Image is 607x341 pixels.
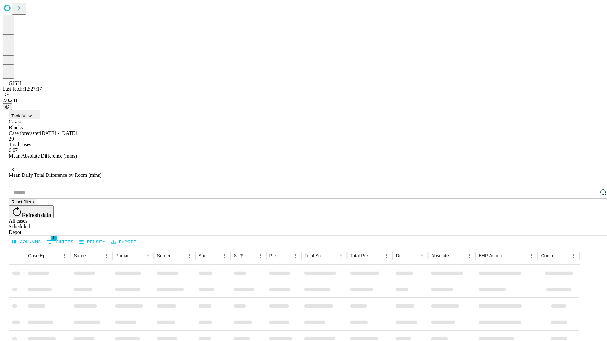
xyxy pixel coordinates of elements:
[304,253,327,258] div: Total Scheduled Duration
[45,237,75,247] button: Show filters
[93,251,102,260] button: Sort
[115,253,134,258] div: Primary Service
[541,253,559,258] div: Comments
[247,251,256,260] button: Sort
[502,251,511,260] button: Sort
[102,251,111,260] button: Menu
[22,212,51,218] span: Refresh data
[9,199,36,205] button: Reset filters
[456,251,465,260] button: Sort
[396,253,408,258] div: Difference
[9,167,14,172] span: 13
[282,251,291,260] button: Sort
[234,253,237,258] div: Scheduled In Room Duration
[560,251,569,260] button: Sort
[382,251,391,260] button: Menu
[9,130,40,136] span: Case forecaster
[144,251,152,260] button: Menu
[291,251,300,260] button: Menu
[40,130,77,136] span: [DATE] - [DATE]
[237,251,246,260] button: Show filters
[337,251,346,260] button: Menu
[52,251,60,260] button: Sort
[176,251,185,260] button: Sort
[110,237,138,247] button: Export
[418,251,426,260] button: Menu
[9,147,18,153] span: 6.07
[9,205,54,218] button: Refresh data
[269,253,282,258] div: Predicted In Room Duration
[11,113,32,118] span: Table View
[350,253,373,258] div: Total Predicted Duration
[199,253,211,258] div: Surgery Date
[431,253,456,258] div: Absolute Difference
[256,251,265,260] button: Menu
[212,251,220,260] button: Sort
[465,251,474,260] button: Menu
[185,251,194,260] button: Menu
[135,251,144,260] button: Sort
[569,251,578,260] button: Menu
[527,251,536,260] button: Menu
[3,92,604,98] div: GEI
[3,103,12,110] button: @
[9,142,31,147] span: Total cases
[9,172,101,178] span: Mean Daily Total Difference by Room (mins)
[51,235,57,241] span: 1
[28,253,51,258] div: Case Epic Id
[409,251,418,260] button: Sort
[11,200,34,204] span: Reset filters
[157,253,175,258] div: Surgery Name
[78,237,107,247] button: Density
[237,251,246,260] div: 1 active filter
[9,136,14,141] span: 29
[328,251,337,260] button: Sort
[220,251,229,260] button: Menu
[5,104,9,109] span: @
[9,110,40,119] button: Table View
[3,98,604,103] div: 2.0.241
[10,237,43,247] button: Select columns
[373,251,382,260] button: Sort
[60,251,69,260] button: Menu
[479,253,502,258] div: EHR Action
[74,253,92,258] div: Surgeon Name
[9,81,21,86] span: GJSH
[3,86,42,92] span: Last fetch: 12:27:17
[9,153,77,159] span: Mean Absolute Difference (mins)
